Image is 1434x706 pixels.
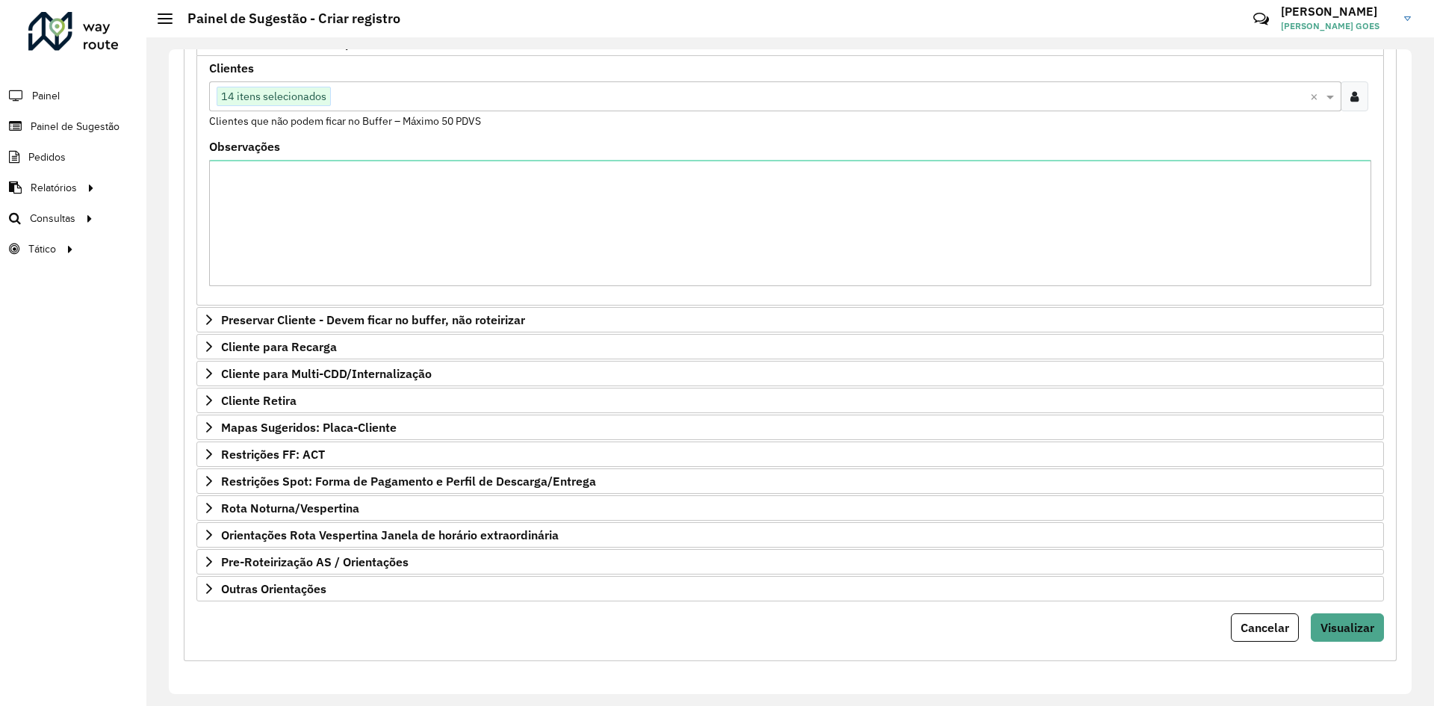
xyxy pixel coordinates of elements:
a: Contato Rápido [1245,3,1277,35]
button: Visualizar [1311,613,1384,642]
span: [PERSON_NAME] GOES [1281,19,1393,33]
small: Clientes que não podem ficar no Buffer – Máximo 50 PDVS [209,114,481,128]
span: Consultas [30,211,75,226]
span: Relatórios [31,180,77,196]
a: Pre-Roteirização AS / Orientações [196,549,1384,575]
span: Visualizar [1320,620,1374,635]
a: Cliente Retira [196,388,1384,413]
a: Cliente para Recarga [196,334,1384,359]
span: Preservar Cliente - Devem ficar no buffer, não roteirizar [221,314,525,326]
a: Restrições FF: ACT [196,442,1384,467]
span: Priorizar Cliente - Não podem ficar no buffer [221,37,465,49]
button: Cancelar [1231,613,1299,642]
span: Cliente para Recarga [221,341,337,353]
span: Orientações Rota Vespertina Janela de horário extraordinária [221,529,559,541]
span: Painel [32,88,60,104]
span: Mapas Sugeridos: Placa-Cliente [221,421,397,433]
a: Mapas Sugeridos: Placa-Cliente [196,415,1384,440]
span: Tático [28,241,56,257]
span: Painel de Sugestão [31,119,119,134]
span: Restrições Spot: Forma de Pagamento e Perfil de Descarga/Entrega [221,475,596,487]
span: 14 itens selecionados [217,87,330,105]
a: Rota Noturna/Vespertina [196,495,1384,521]
span: Restrições FF: ACT [221,448,325,460]
a: Outras Orientações [196,576,1384,601]
a: Preservar Cliente - Devem ficar no buffer, não roteirizar [196,307,1384,332]
span: Cliente Retira [221,394,297,406]
a: Restrições Spot: Forma de Pagamento e Perfil de Descarga/Entrega [196,468,1384,494]
span: Clear all [1310,87,1323,105]
span: Cancelar [1241,620,1289,635]
label: Observações [209,137,280,155]
h3: [PERSON_NAME] [1281,4,1393,19]
a: Cliente para Multi-CDD/Internalização [196,361,1384,386]
span: Pre-Roteirização AS / Orientações [221,556,409,568]
span: Pedidos [28,149,66,165]
div: Priorizar Cliente - Não podem ficar no buffer [196,56,1384,306]
h2: Painel de Sugestão - Criar registro [173,10,400,27]
label: Clientes [209,59,254,77]
a: Orientações Rota Vespertina Janela de horário extraordinária [196,522,1384,548]
span: Outras Orientações [221,583,326,595]
span: Cliente para Multi-CDD/Internalização [221,368,432,380]
span: Rota Noturna/Vespertina [221,502,359,514]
